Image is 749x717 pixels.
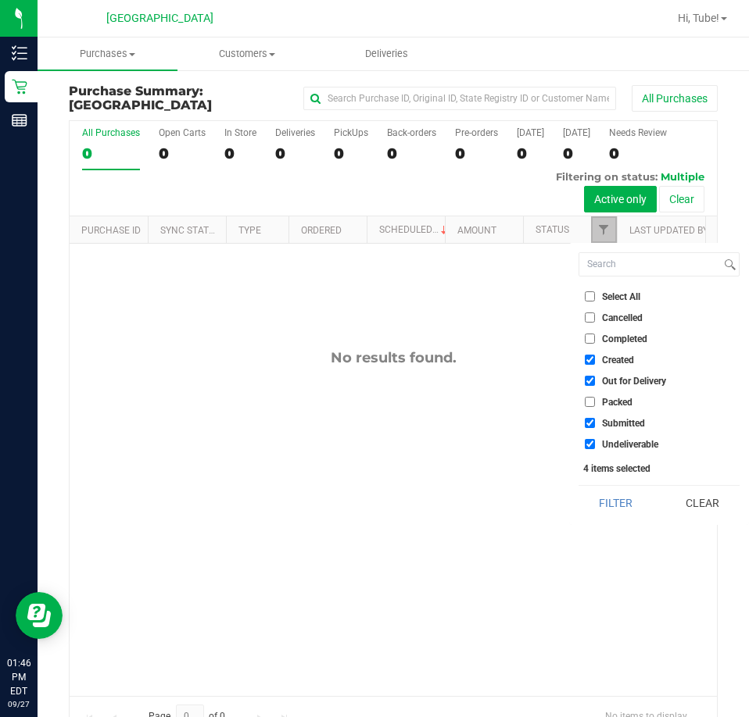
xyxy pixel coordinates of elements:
[238,225,261,236] a: Type
[591,216,617,243] a: Filter
[602,398,633,407] span: Packed
[38,37,177,70] a: Purchases
[387,127,436,138] div: Back-orders
[602,334,647,344] span: Completed
[177,37,317,70] a: Customers
[585,418,595,428] input: Submitted
[517,144,544,162] div: 0
[275,127,315,138] div: Deliveries
[602,292,640,301] span: Select All
[38,47,177,61] span: Purchases
[82,127,140,138] div: All Purchases
[12,112,27,128] inline-svg: Reports
[455,127,498,138] div: Pre-orders
[7,656,30,698] p: 01:46 PM EDT
[678,12,719,24] span: Hi, Tube!
[585,439,595,449] input: Undeliverable
[632,85,718,112] button: All Purchases
[12,79,27,95] inline-svg: Retail
[661,170,704,183] span: Multiple
[69,98,212,112] span: [GEOGRAPHIC_DATA]
[609,144,667,162] div: 0
[81,225,141,236] a: Purchase ID
[334,144,368,162] div: 0
[301,225,342,236] a: Ordered
[629,225,708,236] a: Last Updated By
[563,144,590,162] div: 0
[585,291,595,301] input: Select All
[659,186,704,212] button: Clear
[579,253,721,276] input: Search
[585,397,595,407] input: Packed
[70,349,717,366] div: No results found.
[609,127,667,138] div: Needs Review
[159,144,206,162] div: 0
[344,47,429,61] span: Deliveries
[12,45,27,61] inline-svg: Inventory
[602,355,634,365] span: Created
[303,87,616,110] input: Search Purchase ID, Original ID, State Registry ID or Customer Name...
[585,334,595,344] input: Completed
[585,376,595,386] input: Out for Delivery
[602,440,658,449] span: Undeliverable
[585,355,595,365] input: Created
[334,127,368,138] div: PickUps
[579,486,654,520] button: Filter
[665,486,740,520] button: Clear
[563,127,590,138] div: [DATE]
[536,224,569,235] a: Status
[106,12,213,25] span: [GEOGRAPHIC_DATA]
[457,225,496,236] a: Amount
[178,47,317,61] span: Customers
[317,37,457,70] a: Deliveries
[585,312,595,323] input: Cancelled
[584,186,657,212] button: Active only
[602,313,643,323] span: Cancelled
[16,592,63,639] iframe: Resource center
[160,225,220,236] a: Sync Status
[224,144,256,162] div: 0
[224,127,256,138] div: In Store
[583,463,735,474] div: 4 items selected
[387,144,436,162] div: 0
[379,224,450,235] a: Scheduled
[159,127,206,138] div: Open Carts
[556,170,658,183] span: Filtering on status:
[82,144,140,162] div: 0
[602,376,666,386] span: Out for Delivery
[517,127,544,138] div: [DATE]
[275,144,315,162] div: 0
[455,144,498,162] div: 0
[69,84,285,112] h3: Purchase Summary:
[7,698,30,710] p: 09/27
[602,419,645,428] span: Submitted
